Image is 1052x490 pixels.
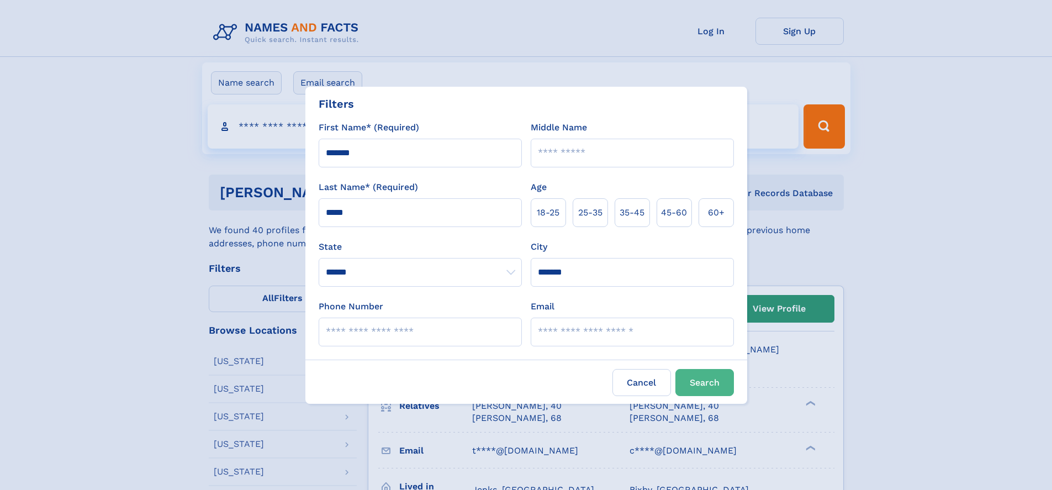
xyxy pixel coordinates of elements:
[531,121,587,134] label: Middle Name
[661,206,687,219] span: 45‑60
[319,240,522,254] label: State
[531,300,554,313] label: Email
[531,240,547,254] label: City
[708,206,725,219] span: 60+
[319,300,383,313] label: Phone Number
[531,181,547,194] label: Age
[675,369,734,396] button: Search
[578,206,602,219] span: 25‑35
[319,121,419,134] label: First Name* (Required)
[620,206,644,219] span: 35‑45
[612,369,671,396] label: Cancel
[319,96,354,112] div: Filters
[319,181,418,194] label: Last Name* (Required)
[537,206,559,219] span: 18‑25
